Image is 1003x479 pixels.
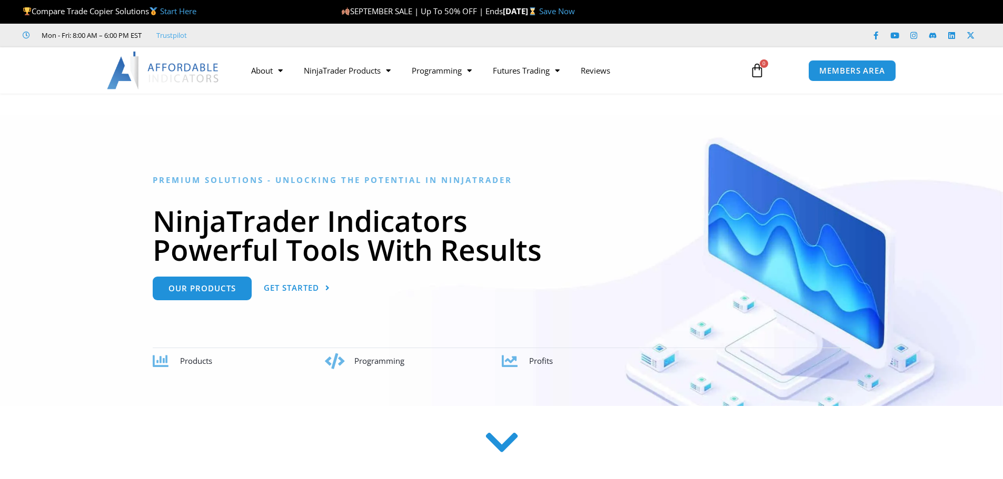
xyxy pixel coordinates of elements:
[160,6,196,16] a: Start Here
[153,277,252,300] a: Our Products
[150,7,157,15] img: 🥇
[342,7,350,15] img: 🍂
[401,58,482,83] a: Programming
[570,58,621,83] a: Reviews
[341,6,503,16] span: SEPTEMBER SALE | Up To 50% OFF | Ends
[39,29,142,42] span: Mon - Fri: 8:00 AM – 6:00 PM EST
[180,355,212,366] span: Products
[241,58,293,83] a: About
[482,58,570,83] a: Futures Trading
[168,284,236,292] span: Our Products
[241,58,738,83] nav: Menu
[529,7,537,15] img: ⌛
[107,52,220,89] img: LogoAI | Affordable Indicators – NinjaTrader
[539,6,575,16] a: Save Now
[819,67,885,75] span: MEMBERS AREA
[153,206,850,264] h1: NinjaTrader Indicators Powerful Tools With Results
[264,284,319,292] span: Get Started
[153,175,850,185] h6: Premium Solutions - Unlocking the Potential in NinjaTrader
[156,29,187,42] a: Trustpilot
[354,355,404,366] span: Programming
[23,7,31,15] img: 🏆
[529,355,553,366] span: Profits
[734,55,780,86] a: 0
[293,58,401,83] a: NinjaTrader Products
[808,60,896,81] a: MEMBERS AREA
[23,6,196,16] span: Compare Trade Copier Solutions
[760,59,768,68] span: 0
[503,6,539,16] strong: [DATE]
[264,277,330,300] a: Get Started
